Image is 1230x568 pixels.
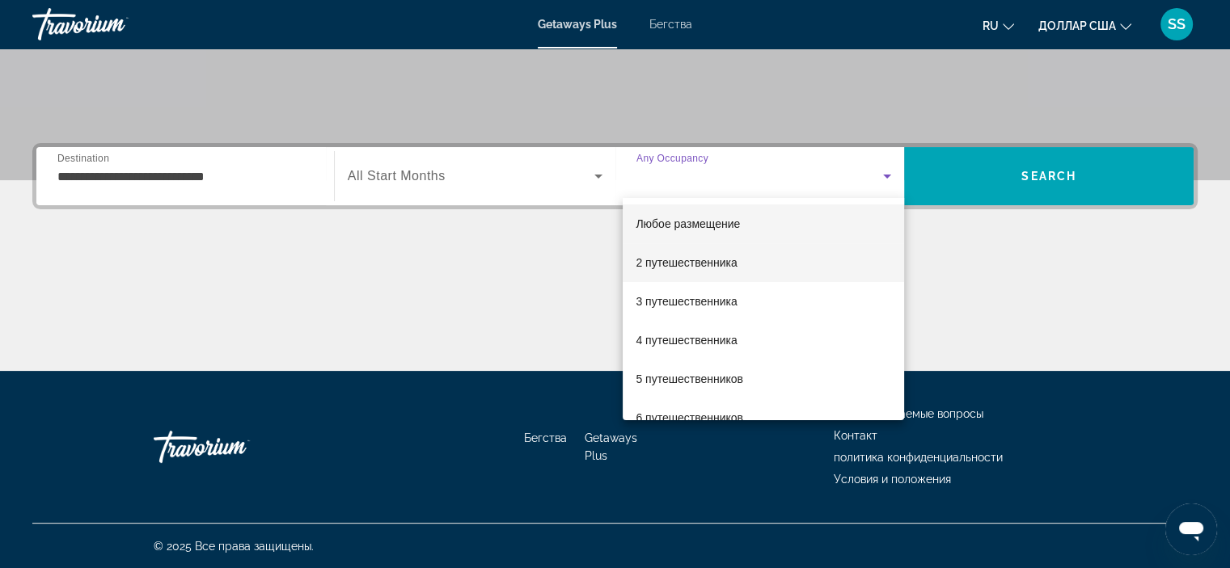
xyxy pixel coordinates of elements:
font: 6 путешественников [636,411,743,424]
font: 3 путешественника [636,295,737,308]
font: 4 путешественника [636,334,737,347]
iframe: Кнопка запуска окна обмена сообщениями [1165,503,1217,555]
font: Любое размещение [636,217,740,230]
font: 2 путешественника [636,256,737,269]
font: 5 путешественников [636,372,743,385]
